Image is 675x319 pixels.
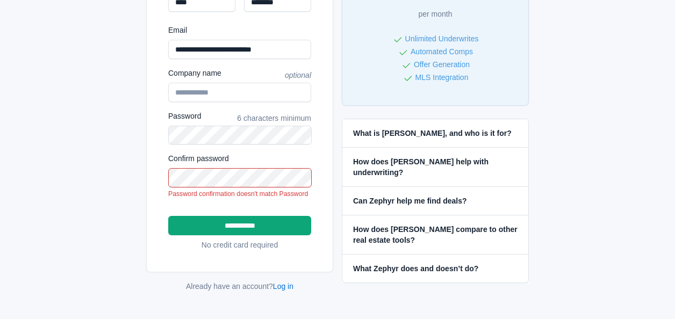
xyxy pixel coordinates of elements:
[168,111,201,121] label: Password
[237,113,311,124] span: 6 characters minimum
[353,224,518,245] h4: How does [PERSON_NAME] compare to other real estate tools?
[364,71,507,84] li: MLS Integration
[285,71,311,79] i: optional
[364,58,507,71] li: Offer Generation
[353,156,518,178] h4: How does [PERSON_NAME] help with underwriting?
[168,190,311,199] div: Password confirmation doesn't match Password
[168,68,221,78] label: Company name
[168,25,311,35] label: Email
[146,281,333,292] div: Already have an account?
[353,195,467,206] h4: Can Zephyr help me find deals?
[168,153,311,164] label: Confirm password
[273,282,293,291] a: Log in
[353,263,478,274] h4: What Zephyr does and doesn’t do?
[364,9,507,19] p: per month
[353,128,512,139] h4: What is [PERSON_NAME], and who is it for?
[364,32,507,45] li: Unlimited Underwrites
[364,45,507,58] li: Automated Comps
[168,240,311,250] p: No credit card required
